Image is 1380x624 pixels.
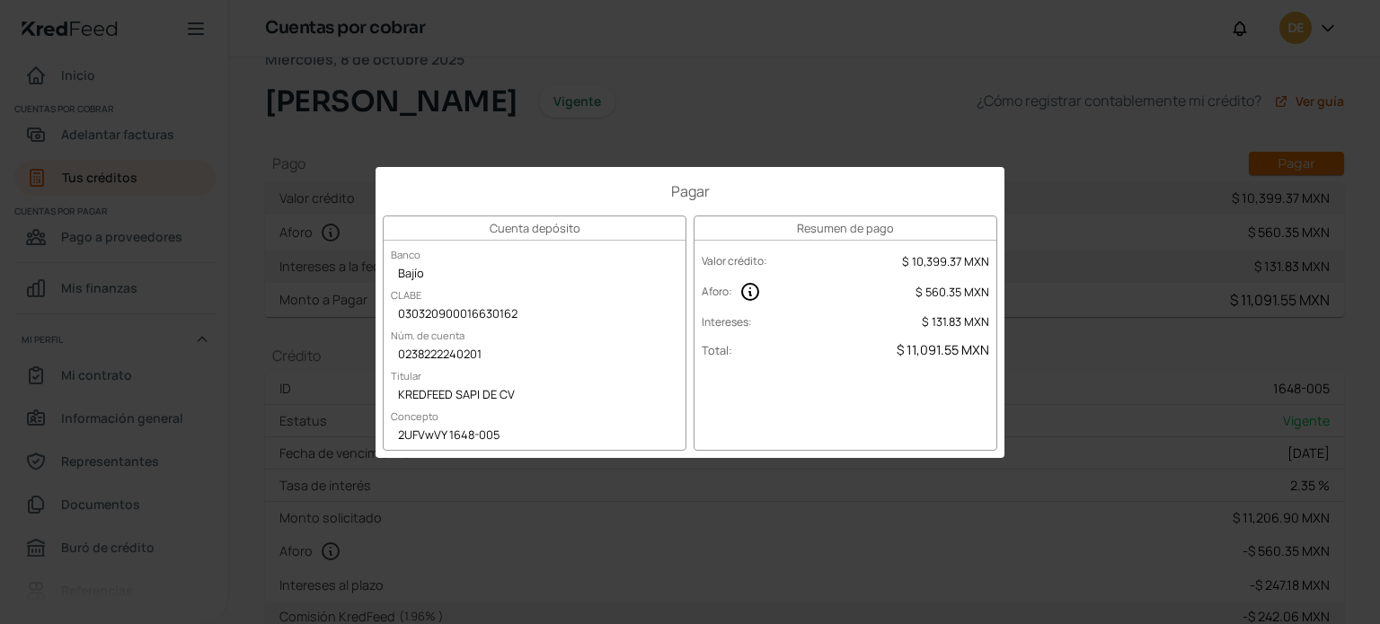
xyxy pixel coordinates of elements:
h3: Resumen de pago [694,216,996,241]
label: Aforo : [702,284,732,299]
label: Núm. de cuenta [384,321,472,349]
span: $ 560.35 MXN [916,284,989,300]
div: Bajío [384,261,686,288]
label: Banco [384,241,428,268]
span: $ 10,399.37 MXN [902,253,989,269]
h3: Cuenta depósito [384,216,686,241]
label: Titular [384,362,429,390]
div: 2UFVwVY 1648-005 [384,423,686,450]
div: 030320900016630162 [384,302,686,329]
label: CLABE [384,281,429,309]
h1: Pagar [383,181,997,201]
span: $ 131.83 MXN [922,313,989,330]
div: KREDFEED SAPI DE CV [384,382,686,409]
label: Valor crédito : [702,253,767,268]
span: $ 11,091.55 MXN [897,341,989,358]
label: Concepto [384,402,446,430]
div: 0238222240201 [384,342,686,369]
label: Intereses : [702,314,752,330]
label: Total : [702,342,732,358]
